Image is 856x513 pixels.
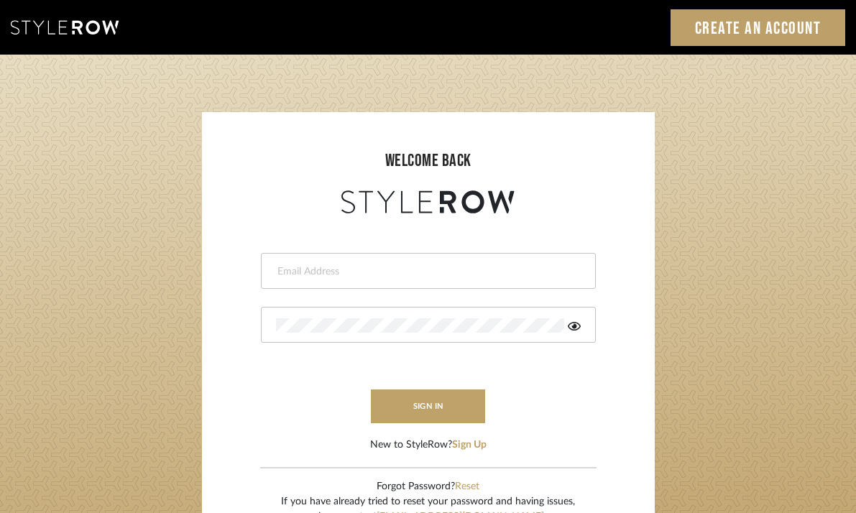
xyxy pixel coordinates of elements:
button: Reset [455,479,479,494]
div: Forgot Password? [281,479,575,494]
button: Sign Up [452,438,487,453]
div: welcome back [216,148,640,174]
input: Email Address [276,264,577,279]
button: sign in [371,389,486,423]
div: New to StyleRow? [370,438,487,453]
a: Create an Account [671,9,846,46]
